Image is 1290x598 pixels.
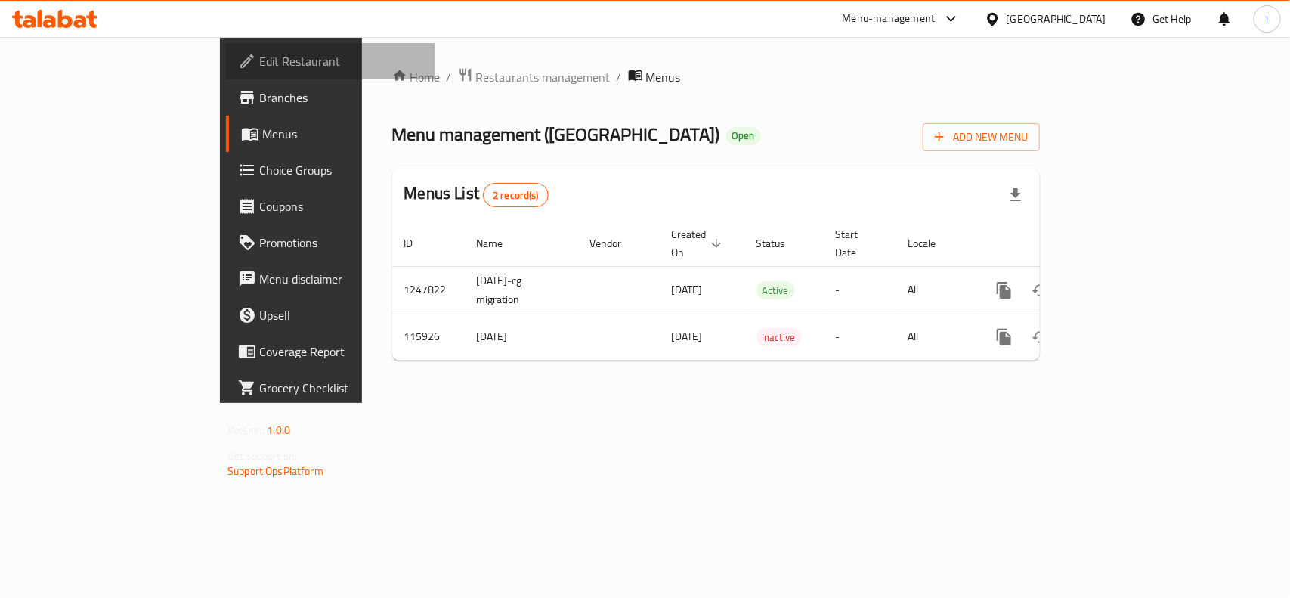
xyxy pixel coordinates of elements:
[227,461,323,481] a: Support.OpsPlatform
[226,370,435,406] a: Grocery Checklist
[756,328,802,346] div: Inactive
[843,10,936,28] div: Menu-management
[672,280,703,299] span: [DATE]
[226,297,435,333] a: Upsell
[617,68,622,86] li: /
[756,282,795,299] span: Active
[227,420,264,440] span: Version:
[756,329,802,346] span: Inactive
[908,234,956,253] span: Locale
[726,129,761,142] span: Open
[896,314,974,360] td: All
[1022,272,1059,308] button: Change Status
[392,221,1143,361] table: enhanced table
[726,127,761,145] div: Open
[259,270,423,288] span: Menu disclaimer
[259,234,423,252] span: Promotions
[974,221,1143,267] th: Actions
[259,379,423,397] span: Grocery Checklist
[1022,319,1059,355] button: Change Status
[483,183,549,207] div: Total records count
[259,161,423,179] span: Choice Groups
[672,327,703,346] span: [DATE]
[836,225,878,262] span: Start Date
[226,261,435,297] a: Menu disclaimer
[672,225,726,262] span: Created On
[262,125,423,143] span: Menus
[756,281,795,299] div: Active
[986,272,1022,308] button: more
[458,67,611,87] a: Restaurants management
[392,117,720,151] span: Menu management ( [GEOGRAPHIC_DATA] )
[404,182,549,207] h2: Menus List
[226,225,435,261] a: Promotions
[824,314,896,360] td: -
[226,152,435,188] a: Choice Groups
[896,266,974,314] td: All
[226,188,435,225] a: Coupons
[465,266,578,314] td: [DATE]-cg migration
[986,319,1022,355] button: more
[259,197,423,215] span: Coupons
[226,79,435,116] a: Branches
[465,314,578,360] td: [DATE]
[477,234,523,253] span: Name
[484,188,548,203] span: 2 record(s)
[923,123,1040,151] button: Add New Menu
[226,43,435,79] a: Edit Restaurant
[476,68,611,86] span: Restaurants management
[227,446,297,466] span: Get support on:
[646,68,681,86] span: Menus
[267,420,290,440] span: 1.0.0
[756,234,806,253] span: Status
[259,52,423,70] span: Edit Restaurant
[935,128,1028,147] span: Add New Menu
[1007,11,1106,27] div: [GEOGRAPHIC_DATA]
[824,266,896,314] td: -
[447,68,452,86] li: /
[259,306,423,324] span: Upsell
[998,177,1034,213] div: Export file
[226,116,435,152] a: Menus
[226,333,435,370] a: Coverage Report
[392,67,1040,87] nav: breadcrumb
[259,88,423,107] span: Branches
[404,234,433,253] span: ID
[1266,11,1268,27] span: i
[590,234,642,253] span: Vendor
[259,342,423,361] span: Coverage Report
